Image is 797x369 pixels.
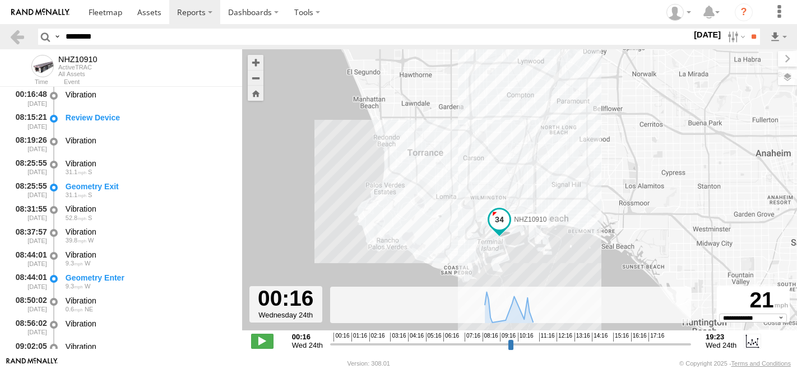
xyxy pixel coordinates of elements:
label: Search Filter Options [723,29,747,45]
span: 31.1 [66,169,86,175]
div: Version: 308.01 [347,360,390,367]
i: ? [735,3,753,21]
span: 17:16 [648,333,664,342]
button: Zoom Home [248,86,263,101]
span: 31.1 [66,191,86,198]
div: 00:16:48 [DATE] [9,88,48,109]
div: 21 [719,288,788,314]
strong: 00:16 [292,333,323,341]
div: 08:25:55 [DATE] [9,180,48,200]
span: Heading: 252 [88,237,94,244]
span: 04:16 [408,333,424,342]
strong: 19:23 [706,333,736,341]
span: 05:16 [426,333,442,342]
div: All Assets [58,71,98,77]
span: Wed 24th Sep 2025 [706,341,736,349]
span: 03:16 [390,333,406,342]
div: 08:44:01 [DATE] [9,248,48,269]
label: [DATE] [692,29,723,41]
div: 08:37:57 [DATE] [9,225,48,246]
span: 14:16 [592,333,608,342]
div: Geometry Exit [66,181,231,191]
label: Export results as... [769,29,788,45]
label: Play/Stop [251,334,274,348]
span: 15:16 [613,333,629,342]
div: Vibration [66,250,231,260]
button: Zoom in [248,55,263,70]
span: 00:16 [333,333,349,342]
div: Zulema McIntosch [662,4,695,21]
a: Visit our Website [6,358,58,369]
span: 12:16 [557,333,572,342]
span: 9.3 [66,283,83,289]
div: ActiveTRAC [58,64,98,71]
div: NHZ10910 - View Asset History [58,55,98,64]
div: 08:50:02 [DATE] [9,294,48,315]
img: rand-logo.svg [11,8,69,16]
span: Heading: 190 [88,169,92,175]
div: Vibration [66,204,231,214]
span: 09:16 [500,333,516,342]
div: 08:56:02 [DATE] [9,317,48,338]
div: Geometry Enter [66,273,231,283]
span: Heading: 251 [85,260,90,267]
span: Wed 24th Sep 2025 [292,341,323,349]
span: 11:16 [539,333,555,342]
span: 01:16 [351,333,367,342]
label: Search Query [53,29,62,45]
span: 52.8 [66,214,86,221]
div: 08:31:55 [DATE] [9,203,48,223]
div: 08:19:26 [DATE] [9,134,48,155]
div: Vibration [66,342,231,352]
span: 10:16 [518,333,534,342]
div: 08:15:21 [DATE] [9,111,48,132]
span: Heading: 188 [88,214,92,221]
div: Vibration [66,90,231,100]
span: Heading: 190 [88,191,92,198]
span: 08:16 [483,333,498,342]
span: Heading: 251 [85,283,90,289]
span: 02:16 [369,333,385,342]
div: 09:02:05 [DATE] [9,340,48,361]
div: Event [64,80,242,85]
div: Vibration [66,136,231,146]
a: Back to previous Page [9,29,25,45]
div: Review Device [66,113,231,123]
div: © Copyright 2025 - [679,360,791,367]
div: 08:25:55 [DATE] [9,157,48,178]
span: Heading: 55 [85,306,93,312]
div: Vibration [66,296,231,306]
span: 16:16 [631,333,647,342]
div: Vibration [66,319,231,329]
span: 13:16 [574,333,590,342]
div: 08:44:01 [DATE] [9,271,48,292]
div: Vibration [66,227,231,237]
span: 9.3 [66,260,83,267]
a: Terms and Conditions [731,360,791,367]
span: NHZ10910 [514,216,546,223]
button: Zoom out [248,70,263,86]
div: Vibration [66,158,231,169]
span: 39.8 [66,237,86,244]
span: 07:16 [465,333,480,342]
div: Time [9,80,48,85]
span: 0.6 [66,306,83,312]
span: 06:16 [443,333,459,342]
